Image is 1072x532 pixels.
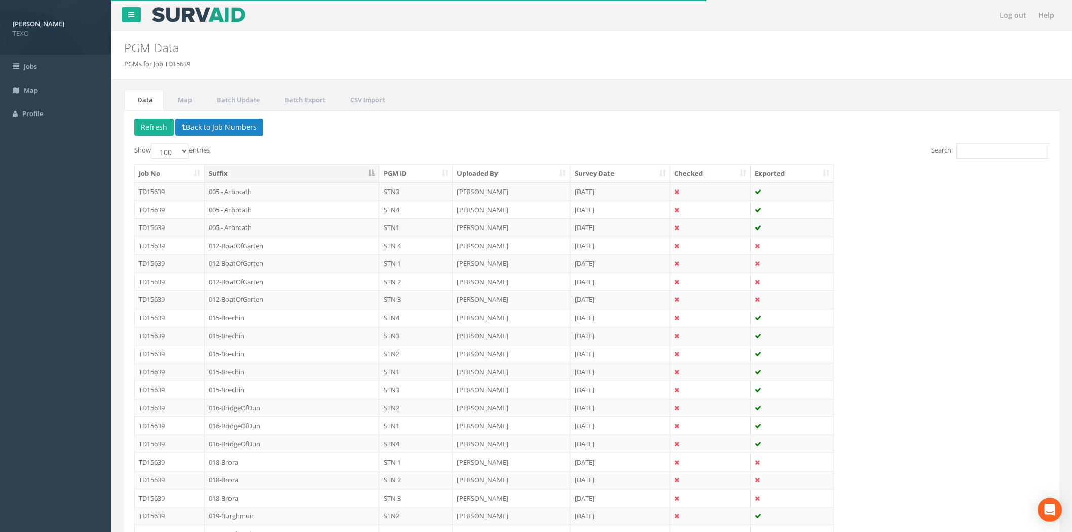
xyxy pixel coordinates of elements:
td: [PERSON_NAME] [453,327,570,345]
td: STN 3 [379,489,453,507]
td: TD15639 [135,201,205,219]
td: TD15639 [135,363,205,381]
div: Open Intercom Messenger [1038,498,1062,522]
a: [PERSON_NAME] TEXO [13,17,99,38]
td: 012-BoatOfGarten [205,237,379,255]
th: Checked: activate to sort column ascending [670,165,751,183]
td: TD15639 [135,453,205,471]
td: [DATE] [570,290,671,309]
td: STN 2 [379,471,453,489]
td: [DATE] [570,273,671,291]
td: [PERSON_NAME] [453,254,570,273]
label: Search: [931,143,1049,159]
td: [PERSON_NAME] [453,471,570,489]
td: 015-Brechin [205,381,379,399]
label: Show entries [134,143,210,159]
td: 005 - Arbroath [205,182,379,201]
strong: [PERSON_NAME] [13,19,64,28]
td: [DATE] [570,416,671,435]
td: TD15639 [135,218,205,237]
td: 018-Brora [205,489,379,507]
td: [PERSON_NAME] [453,399,570,417]
td: STN1 [379,218,453,237]
span: Profile [22,109,43,118]
td: TD15639 [135,507,205,525]
td: [PERSON_NAME] [453,218,570,237]
td: [DATE] [570,345,671,363]
td: TD15639 [135,273,205,291]
td: 012-BoatOfGarten [205,254,379,273]
button: Refresh [134,119,174,136]
td: [DATE] [570,201,671,219]
input: Search: [956,143,1049,159]
td: STN1 [379,416,453,435]
td: [DATE] [570,507,671,525]
td: [DATE] [570,254,671,273]
td: 015-Brechin [205,363,379,381]
td: STN 4 [379,237,453,255]
td: STN4 [379,201,453,219]
button: Back to Job Numbers [175,119,263,136]
td: STN3 [379,381,453,399]
td: STN 3 [379,290,453,309]
th: Suffix: activate to sort column descending [205,165,379,183]
td: [DATE] [570,182,671,201]
td: TD15639 [135,489,205,507]
td: [PERSON_NAME] [453,453,570,471]
li: PGMs for Job TD15639 [124,59,190,69]
td: STN 2 [379,273,453,291]
td: [DATE] [570,399,671,417]
td: 015-Brechin [205,327,379,345]
td: 016-BridgeOfDun [205,435,379,453]
td: [PERSON_NAME] [453,489,570,507]
td: TD15639 [135,471,205,489]
td: 005 - Arbroath [205,201,379,219]
td: [DATE] [570,435,671,453]
td: TD15639 [135,435,205,453]
a: Data [124,90,164,110]
td: 019-Burghmuir [205,507,379,525]
td: TD15639 [135,345,205,363]
td: 016-BridgeOfDun [205,416,379,435]
td: [PERSON_NAME] [453,345,570,363]
td: [PERSON_NAME] [453,201,570,219]
td: [DATE] [570,471,671,489]
a: Batch Export [272,90,336,110]
td: [PERSON_NAME] [453,290,570,309]
td: [PERSON_NAME] [453,507,570,525]
td: STN4 [379,435,453,453]
td: [DATE] [570,489,671,507]
td: 015-Brechin [205,309,379,327]
td: TD15639 [135,399,205,417]
td: [DATE] [570,363,671,381]
td: [DATE] [570,218,671,237]
td: TD15639 [135,182,205,201]
th: PGM ID: activate to sort column ascending [379,165,453,183]
td: STN 1 [379,254,453,273]
td: STN1 [379,363,453,381]
td: STN3 [379,182,453,201]
td: 012-BoatOfGarten [205,273,379,291]
a: Batch Update [204,90,271,110]
span: Jobs [24,62,37,71]
a: Map [165,90,203,110]
select: Showentries [151,143,189,159]
td: 016-BridgeOfDun [205,399,379,417]
td: [DATE] [570,327,671,345]
td: [PERSON_NAME] [453,182,570,201]
td: [PERSON_NAME] [453,237,570,255]
th: Job No: activate to sort column ascending [135,165,205,183]
th: Survey Date: activate to sort column ascending [570,165,671,183]
td: 018-Brora [205,453,379,471]
td: TD15639 [135,237,205,255]
th: Uploaded By: activate to sort column ascending [453,165,570,183]
td: 005 - Arbroath [205,218,379,237]
td: [DATE] [570,453,671,471]
td: TD15639 [135,381,205,399]
td: TD15639 [135,309,205,327]
td: TD15639 [135,416,205,435]
td: [DATE] [570,237,671,255]
td: 015-Brechin [205,345,379,363]
td: [PERSON_NAME] [453,416,570,435]
td: [PERSON_NAME] [453,309,570,327]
